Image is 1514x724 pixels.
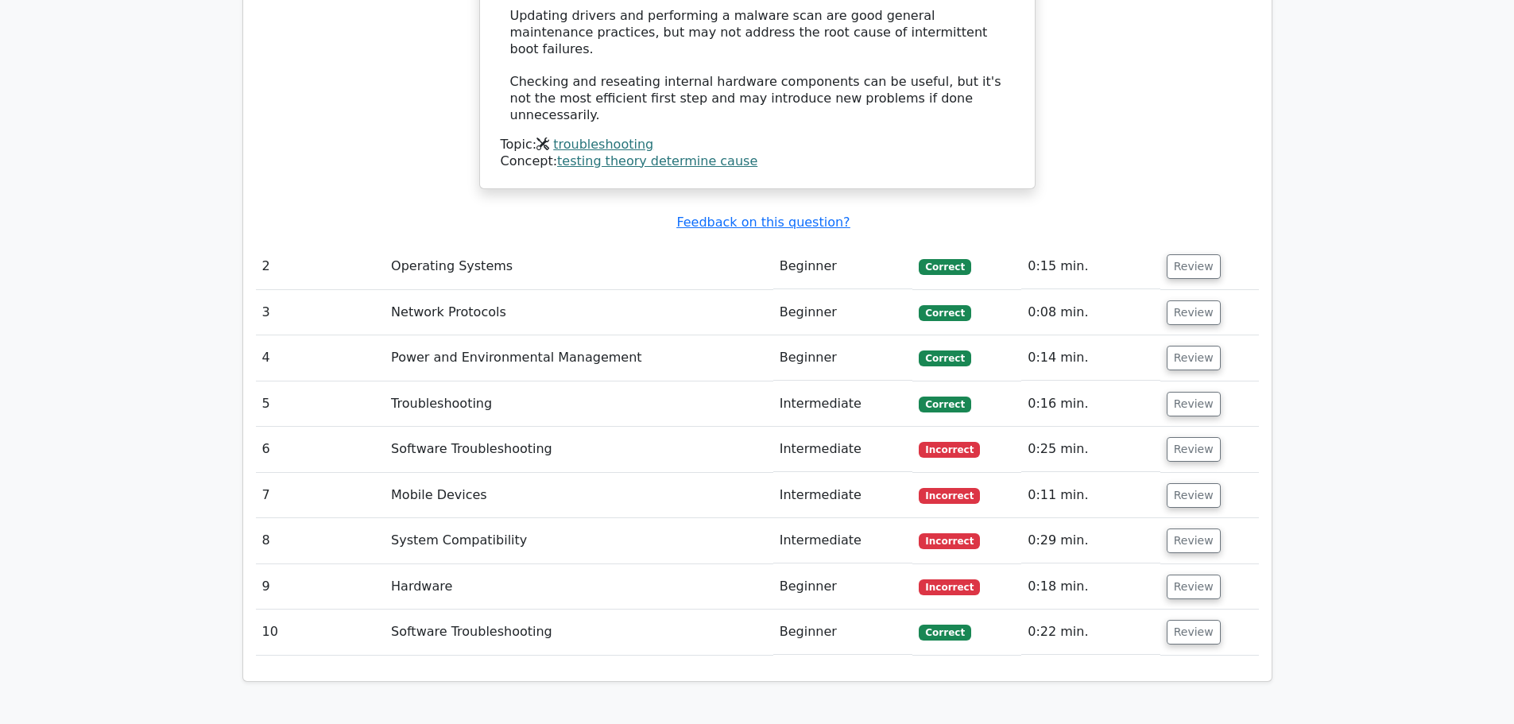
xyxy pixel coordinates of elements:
td: 0:25 min. [1021,427,1160,472]
td: Troubleshooting [385,381,773,427]
button: Review [1167,254,1221,279]
button: Review [1167,620,1221,645]
span: Correct [919,625,970,641]
a: Feedback on this question? [676,215,850,230]
div: Topic: [501,137,1014,153]
a: troubleshooting [553,137,653,152]
span: Correct [919,397,970,412]
td: 0:11 min. [1021,473,1160,518]
td: 6 [256,427,385,472]
td: Beginner [773,610,913,655]
td: 10 [256,610,385,655]
td: 7 [256,473,385,518]
td: 0:18 min. [1021,564,1160,610]
td: 0:29 min. [1021,518,1160,563]
td: Mobile Devices [385,473,773,518]
button: Review [1167,528,1221,553]
button: Review [1167,346,1221,370]
button: Review [1167,575,1221,599]
td: Beginner [773,564,913,610]
td: Beginner [773,244,913,289]
span: Incorrect [919,533,980,549]
span: Incorrect [919,488,980,504]
td: Software Troubleshooting [385,427,773,472]
td: Intermediate [773,473,913,518]
td: 0:22 min. [1021,610,1160,655]
span: Correct [919,305,970,321]
td: 0:15 min. [1021,244,1160,289]
td: Hardware [385,564,773,610]
button: Review [1167,483,1221,508]
td: 0:14 min. [1021,335,1160,381]
td: 8 [256,518,385,563]
td: Beginner [773,290,913,335]
span: Correct [919,350,970,366]
span: Incorrect [919,442,980,458]
div: Concept: [501,153,1014,170]
button: Review [1167,437,1221,462]
td: 2 [256,244,385,289]
td: 5 [256,381,385,427]
td: Network Protocols [385,290,773,335]
td: 9 [256,564,385,610]
td: Software Troubleshooting [385,610,773,655]
span: Correct [919,259,970,275]
a: testing theory determine cause [557,153,757,168]
span: Incorrect [919,579,980,595]
td: Beginner [773,335,913,381]
td: Operating Systems [385,244,773,289]
td: 4 [256,335,385,381]
td: Intermediate [773,427,913,472]
td: Power and Environmental Management [385,335,773,381]
td: 0:08 min. [1021,290,1160,335]
td: System Compatibility [385,518,773,563]
td: Intermediate [773,381,913,427]
td: 0:16 min. [1021,381,1160,427]
td: 3 [256,290,385,335]
button: Review [1167,392,1221,416]
button: Review [1167,300,1221,325]
td: Intermediate [773,518,913,563]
